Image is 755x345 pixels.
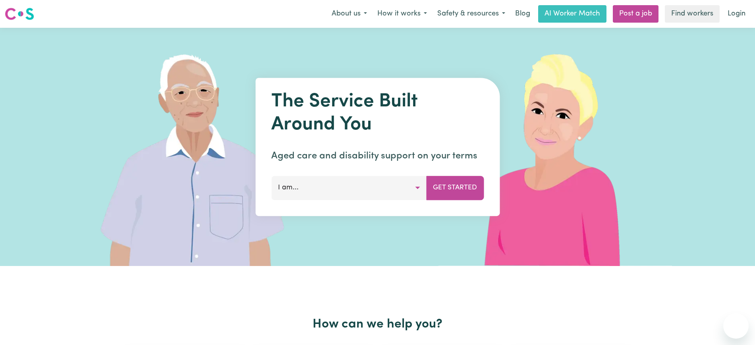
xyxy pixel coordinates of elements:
a: Find workers [665,5,720,23]
button: I am... [271,176,427,200]
a: Post a job [613,5,658,23]
a: Careseekers logo [5,5,34,23]
a: Blog [510,5,535,23]
button: Safety & resources [432,6,510,22]
img: Careseekers logo [5,7,34,21]
button: How it works [372,6,432,22]
button: About us [326,6,372,22]
iframe: Button to launch messaging window [723,313,749,339]
a: AI Worker Match [538,5,606,23]
button: Get Started [426,176,484,200]
p: Aged care and disability support on your terms [271,149,484,163]
h1: The Service Built Around You [271,91,484,136]
a: Login [723,5,750,23]
h2: How can we help you? [120,317,635,332]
